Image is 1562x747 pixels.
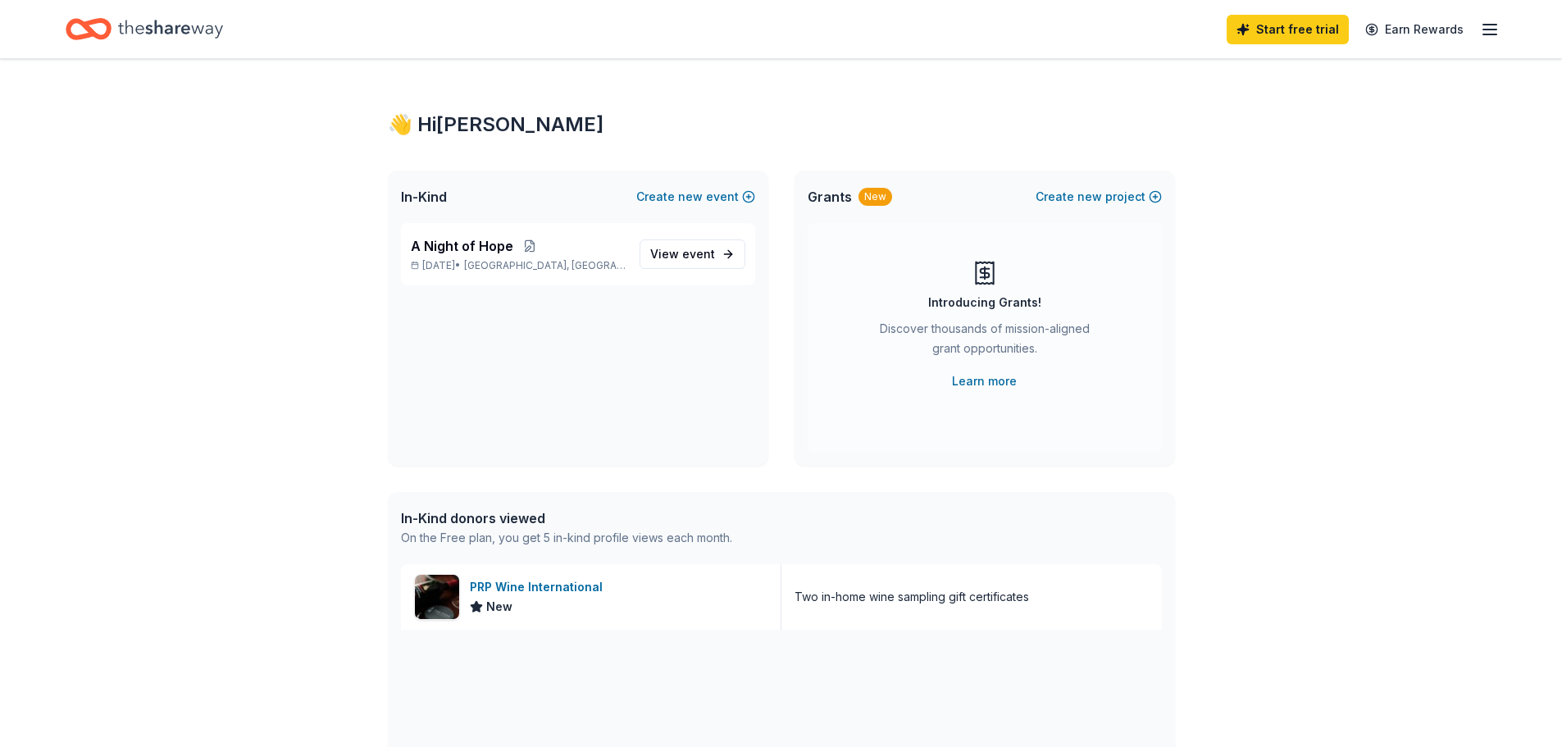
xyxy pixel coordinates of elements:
a: Start free trial [1227,15,1349,44]
span: new [1077,187,1102,207]
a: Home [66,10,223,48]
div: 👋 Hi [PERSON_NAME] [388,112,1175,138]
button: Createnewevent [636,187,755,207]
span: event [682,247,715,261]
span: A Night of Hope [411,236,513,256]
a: Learn more [952,371,1017,391]
span: Grants [808,187,852,207]
a: Earn Rewards [1355,15,1473,44]
div: In-Kind donors viewed [401,508,732,528]
span: [GEOGRAPHIC_DATA], [GEOGRAPHIC_DATA] [464,259,626,272]
button: Createnewproject [1036,187,1162,207]
p: [DATE] • [411,259,626,272]
span: In-Kind [401,187,447,207]
span: New [486,597,512,617]
div: Two in-home wine sampling gift certificates [795,587,1029,607]
div: Introducing Grants! [928,293,1041,312]
span: new [678,187,703,207]
a: View event [640,239,745,269]
div: New [858,188,892,206]
div: On the Free plan, you get 5 in-kind profile views each month. [401,528,732,548]
img: Image for PRP Wine International [415,575,459,619]
div: PRP Wine International [470,577,609,597]
div: Discover thousands of mission-aligned grant opportunities. [873,319,1096,365]
span: View [650,244,715,264]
